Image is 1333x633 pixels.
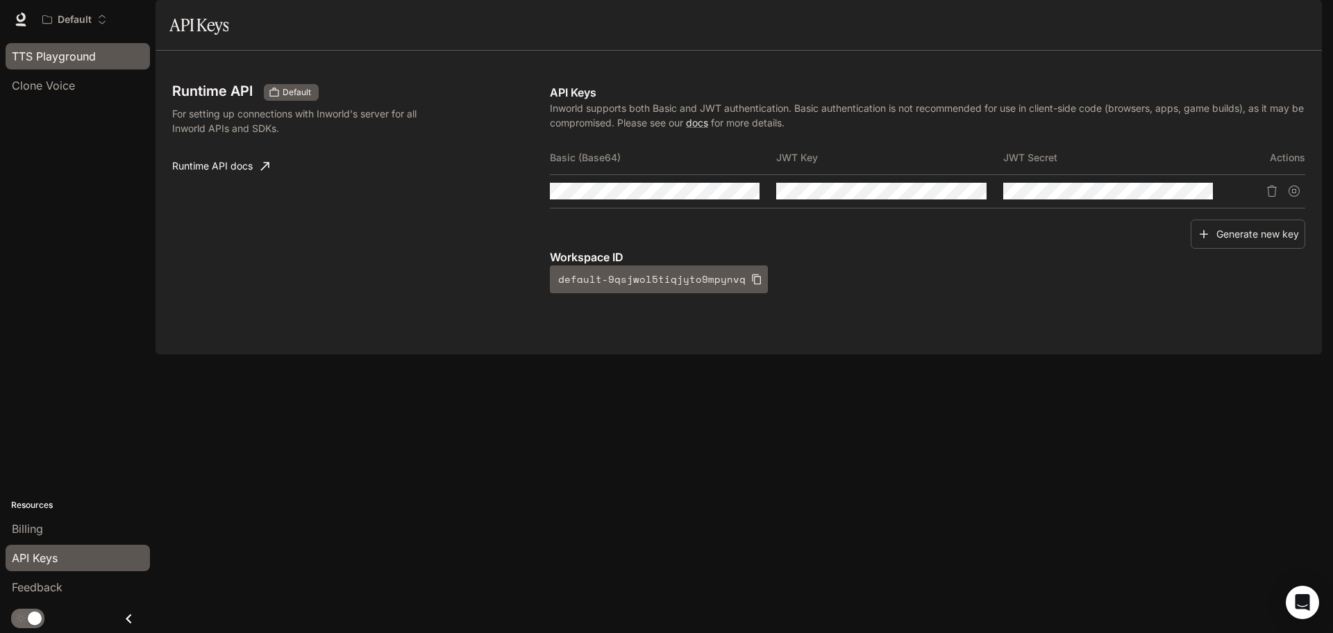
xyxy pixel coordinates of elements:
[550,84,1305,101] p: API Keys
[1191,220,1305,249] button: Generate new key
[776,141,1003,174] th: JWT Key
[167,152,275,180] a: Runtime API docs
[172,106,447,135] p: For setting up connections with Inworld's server for all Inworld APIs and SDKs.
[58,14,92,26] p: Default
[686,117,708,129] a: docs
[169,11,228,39] h1: API Keys
[1261,180,1283,202] button: Delete API key
[36,6,113,33] button: Open workspace menu
[277,86,317,99] span: Default
[550,265,768,293] button: default-9qsjwol5tiqjyto9mpynvq
[1283,180,1305,202] button: Suspend API key
[550,141,776,174] th: Basic (Base64)
[264,84,319,101] div: These keys will apply to your current workspace only
[1003,141,1230,174] th: JWT Secret
[550,249,1305,265] p: Workspace ID
[1286,586,1319,619] div: Open Intercom Messenger
[1230,141,1305,174] th: Actions
[550,101,1305,130] p: Inworld supports both Basic and JWT authentication. Basic authentication is not recommended for u...
[172,84,253,98] h3: Runtime API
